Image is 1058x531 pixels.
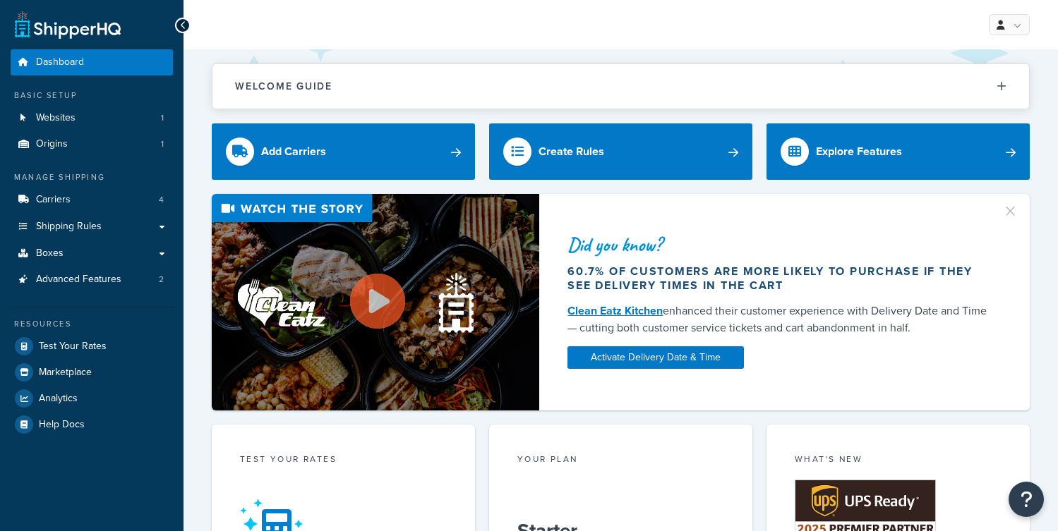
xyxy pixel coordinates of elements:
[36,56,84,68] span: Dashboard
[11,105,173,131] a: Websites1
[159,194,164,206] span: 4
[235,81,332,92] h2: Welcome Guide
[567,303,663,319] a: Clean Eatz Kitchen
[567,264,996,293] div: 60.7% of customers are more likely to purchase if they see delivery times in the cart
[159,274,164,286] span: 2
[11,105,173,131] li: Websites
[39,419,85,431] span: Help Docs
[36,221,102,233] span: Shipping Rules
[11,240,173,267] a: Boxes
[39,393,78,405] span: Analytics
[11,187,173,213] li: Carriers
[11,171,173,183] div: Manage Shipping
[567,346,744,369] a: Activate Delivery Date & Time
[36,248,64,260] span: Boxes
[517,453,724,469] div: Your Plan
[36,194,71,206] span: Carriers
[11,187,173,213] a: Carriers4
[240,453,447,469] div: Test your rates
[1009,482,1044,517] button: Open Resource Center
[567,303,996,336] div: enhanced their customer experience with Delivery Date and Time — cutting both customer service ti...
[11,49,173,75] a: Dashboard
[767,123,1030,180] a: Explore Features
[161,112,164,124] span: 1
[11,90,173,102] div: Basic Setup
[11,267,173,293] a: Advanced Features2
[816,142,902,161] div: Explore Features
[36,112,76,124] span: Websites
[539,142,604,161] div: Create Rules
[567,235,996,255] div: Did you know?
[795,453,1002,469] div: What's New
[212,123,475,180] a: Add Carriers
[11,267,173,293] li: Advanced Features
[11,412,173,437] a: Help Docs
[39,341,107,353] span: Test Your Rates
[36,274,121,286] span: Advanced Features
[212,64,1029,109] button: Welcome Guide
[11,214,173,240] a: Shipping Rules
[11,334,173,359] a: Test Your Rates
[489,123,752,180] a: Create Rules
[11,386,173,411] a: Analytics
[11,360,173,385] a: Marketplace
[161,138,164,150] span: 1
[11,131,173,157] li: Origins
[39,367,92,379] span: Marketplace
[36,138,68,150] span: Origins
[261,142,326,161] div: Add Carriers
[212,194,539,410] img: Video thumbnail
[11,318,173,330] div: Resources
[11,131,173,157] a: Origins1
